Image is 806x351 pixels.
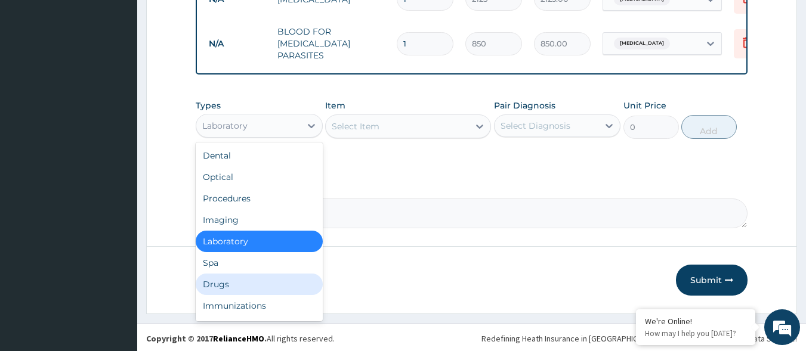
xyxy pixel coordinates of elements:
[196,166,323,188] div: Optical
[62,67,200,82] div: Chat with us now
[202,120,248,132] div: Laboratory
[645,316,746,327] div: We're Online!
[22,60,48,89] img: d_794563401_company_1708531726252_794563401
[196,274,323,295] div: Drugs
[494,100,555,111] label: Pair Diagnosis
[196,231,323,252] div: Laboratory
[196,209,323,231] div: Imaging
[325,100,345,111] label: Item
[146,333,267,344] strong: Copyright © 2017 .
[6,229,227,271] textarea: Type your message and hit 'Enter'
[196,6,224,35] div: Minimize live chat window
[196,101,221,111] label: Types
[196,295,323,316] div: Immunizations
[196,316,323,338] div: Others
[213,333,264,344] a: RelianceHMO
[645,328,746,338] p: How may I help you today?
[196,145,323,166] div: Dental
[203,33,271,55] td: N/A
[481,333,797,344] div: Redefining Heath Insurance in [GEOGRAPHIC_DATA] using Telemedicine and Data Science!
[196,188,323,209] div: Procedures
[623,100,666,111] label: Unit Price
[676,265,748,296] button: Submit
[332,120,379,132] div: Select Item
[271,20,391,67] td: BLOOD FOR [MEDICAL_DATA] PARASITES
[69,102,165,222] span: We're online!
[196,252,323,274] div: Spa
[681,115,737,139] button: Add
[614,38,670,49] span: [MEDICAL_DATA]
[196,182,748,192] label: Comment
[501,120,570,132] div: Select Diagnosis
